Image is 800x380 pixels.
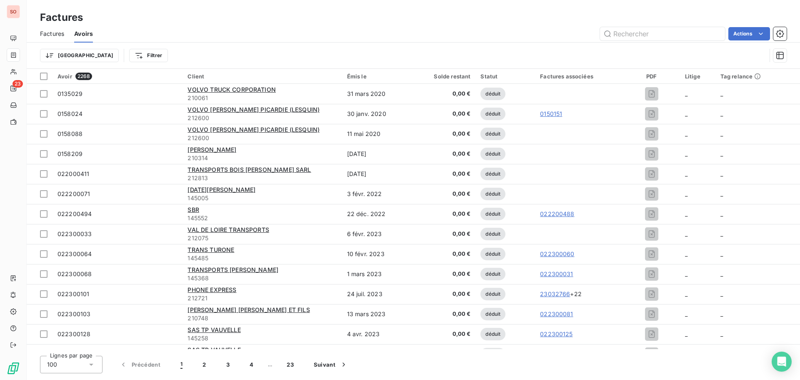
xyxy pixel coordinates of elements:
[415,150,470,158] span: 0,00 €
[540,290,570,297] a: 23032766
[415,310,470,318] span: 0,00 €
[187,246,234,253] span: TRANS TURONE
[187,294,337,302] span: 212721
[57,110,82,117] span: 0158024
[540,73,618,80] div: Factures associées
[342,284,411,304] td: 24 juil. 2023
[342,164,411,184] td: [DATE]
[187,266,278,273] span: TRANSPORTS [PERSON_NAME]
[685,150,687,157] span: _
[480,228,505,240] span: déduit
[187,126,320,133] span: VOLVO [PERSON_NAME] PICARDIE (LESQUIN)
[129,49,167,62] button: Filtrer
[74,30,93,38] span: Avoirs
[480,88,505,100] span: déduit
[187,106,320,113] span: VOLVO [PERSON_NAME] PICARDIE (LESQUIN)
[57,250,92,257] span: 022300064
[480,348,505,360] span: déduit
[685,110,687,117] span: _
[415,230,470,238] span: 0,00 €
[342,144,411,164] td: [DATE]
[57,170,89,177] span: 022000411
[720,190,723,197] span: _
[720,150,723,157] span: _
[720,73,795,80] div: Tag relance
[480,148,505,160] span: déduit
[187,146,236,153] span: [PERSON_NAME]
[480,288,505,300] span: déduit
[540,210,574,218] a: 022200488
[187,314,337,322] span: 210748
[342,344,411,364] td: 4 avr. 2023
[685,250,687,257] span: _
[347,73,406,80] div: Émis le
[685,330,687,337] span: _
[600,27,725,40] input: Rechercher
[342,204,411,224] td: 22 déc. 2022
[415,270,470,278] span: 0,00 €
[187,174,337,182] span: 212813
[187,306,310,313] span: [PERSON_NAME] [PERSON_NAME] ET FILS
[263,358,277,371] span: …
[342,224,411,244] td: 6 févr. 2023
[342,304,411,324] td: 13 mars 2023
[75,73,92,80] span: 2268
[187,254,337,262] span: 145485
[720,310,723,317] span: _
[480,308,505,320] span: déduit
[342,264,411,284] td: 1 mars 2023
[240,356,263,373] button: 4
[7,82,20,95] a: 23
[187,286,236,293] span: PHONE EXPRESS
[540,330,572,338] a: 022300125
[187,234,337,242] span: 212075
[685,90,687,97] span: _
[7,5,20,18] div: SO
[540,310,573,318] a: 022300081
[720,230,723,237] span: _
[187,346,240,353] span: SAS TP VAUVELLE
[720,110,723,117] span: _
[216,356,240,373] button: 3
[720,250,723,257] span: _
[628,73,675,80] div: PDF
[415,90,470,98] span: 0,00 €
[57,330,90,337] span: 022300128
[685,190,687,197] span: _
[187,86,275,93] span: VOLVO TRUCK CORPORATION
[187,73,337,80] div: Client
[685,130,687,137] span: _
[57,150,82,157] span: 0158209
[685,270,687,277] span: _
[192,356,216,373] button: 2
[40,10,83,25] h3: Factures
[415,330,470,338] span: 0,00 €
[187,186,255,193] span: [DATE][PERSON_NAME]
[480,208,505,220] span: déduit
[720,270,723,277] span: _
[57,190,90,197] span: 022200071
[480,188,505,200] span: déduit
[540,110,562,118] a: 0150151
[342,324,411,344] td: 4 avr. 2023
[57,73,72,80] span: Avoir
[40,30,64,38] span: Factures
[187,114,337,122] span: 212600
[57,270,92,277] span: 022300068
[187,94,337,102] span: 210061
[57,230,92,237] span: 022300033
[187,154,337,162] span: 210314
[187,134,337,142] span: 212600
[480,328,505,340] span: déduit
[480,268,505,280] span: déduit
[685,290,687,297] span: _
[187,194,337,202] span: 145005
[720,290,723,297] span: _
[187,226,269,233] span: VAL DE LOIRE TRANSPORTS
[342,184,411,204] td: 3 févr. 2022
[540,290,582,298] span: + 22
[415,130,470,138] span: 0,00 €
[47,360,57,369] span: 100
[415,73,470,80] div: Solde restant
[720,170,723,177] span: _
